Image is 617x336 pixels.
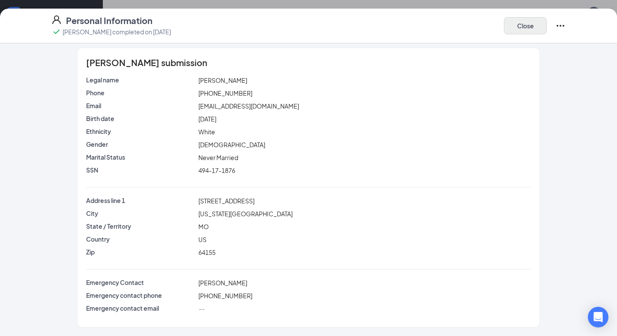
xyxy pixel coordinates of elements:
button: Close [504,17,547,34]
span: [EMAIL_ADDRESS][DOMAIN_NAME] [198,102,299,110]
span: [STREET_ADDRESS] [198,197,255,205]
p: City [86,209,195,218]
span: [US_STATE][GEOGRAPHIC_DATA] [198,210,293,218]
p: Emergency Contact [86,278,195,287]
span: [DEMOGRAPHIC_DATA] [198,141,265,148]
div: Open Intercom Messenger [588,307,608,327]
span: [DATE] [198,115,216,123]
p: Birth date [86,114,195,123]
p: Email [86,101,195,110]
svg: User [51,15,62,25]
svg: Checkmark [51,27,62,37]
span: 64155 [198,248,216,256]
span: [PERSON_NAME] [198,279,247,287]
span: [PERSON_NAME] [198,76,247,84]
p: Phone [86,88,195,97]
p: Emergency contact phone [86,291,195,300]
h4: Personal Information [66,15,153,27]
span: [PHONE_NUMBER] [198,89,252,97]
p: SSN [86,166,195,174]
span: 494-17-1876 [198,166,235,174]
p: Address line 1 [86,196,195,205]
p: State / Territory [86,222,195,230]
p: Zip [86,248,195,256]
span: White [198,128,215,136]
span: [PHONE_NUMBER] [198,292,252,300]
span: MO [198,223,209,230]
p: Ethnicity [86,127,195,136]
p: Emergency contact email [86,304,195,312]
p: Country [86,235,195,243]
p: Gender [86,140,195,148]
span: -- [198,305,204,312]
p: Marital Status [86,153,195,161]
svg: Ellipses [555,21,566,31]
span: US [198,236,207,243]
span: [PERSON_NAME] submission [86,58,207,67]
span: Never Married [198,154,238,161]
p: Legal name [86,76,195,84]
p: [PERSON_NAME] completed on [DATE] [63,27,171,36]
